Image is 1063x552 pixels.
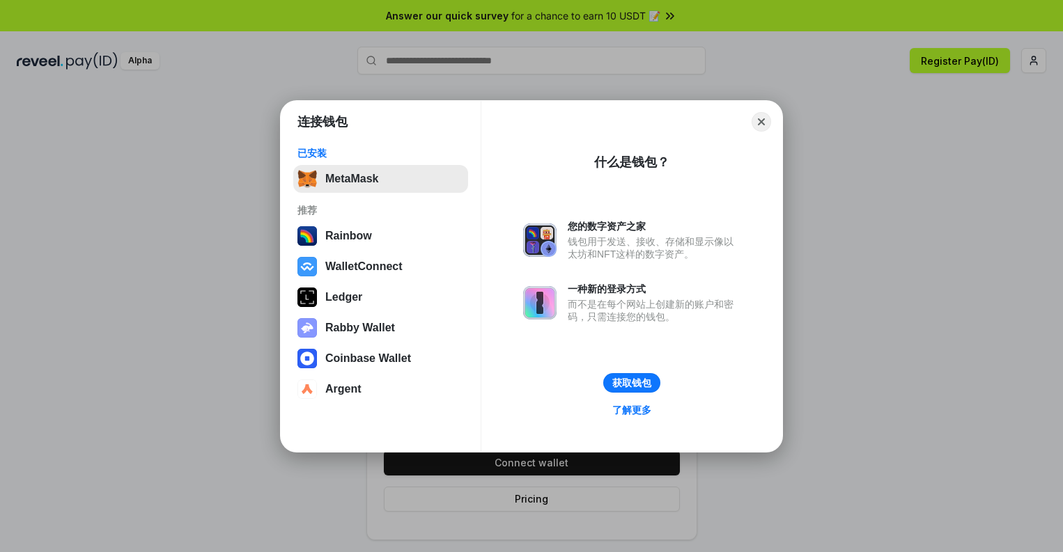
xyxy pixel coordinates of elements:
div: Argent [325,383,362,395]
button: 获取钱包 [603,373,660,393]
button: WalletConnect [293,253,468,281]
img: svg+xml,%3Csvg%20xmlns%3D%22http%3A%2F%2Fwww.w3.org%2F2000%2Fsvg%22%20fill%3D%22none%22%20viewBox... [523,223,557,257]
button: Coinbase Wallet [293,345,468,372]
div: MetaMask [325,173,378,185]
div: 获取钱包 [612,377,651,389]
div: 您的数字资产之家 [568,220,740,232]
div: 了解更多 [612,404,651,416]
img: svg+xml,%3Csvg%20fill%3D%22none%22%20height%3D%2233%22%20viewBox%3D%220%200%2035%2033%22%20width%... [297,169,317,189]
div: WalletConnect [325,260,403,273]
div: 什么是钱包？ [594,154,669,171]
div: 推荐 [297,204,464,216]
img: svg+xml,%3Csvg%20xmlns%3D%22http%3A%2F%2Fwww.w3.org%2F2000%2Fsvg%22%20fill%3D%22none%22%20viewBox... [297,318,317,338]
img: svg+xml,%3Csvg%20width%3D%2228%22%20height%3D%2228%22%20viewBox%3D%220%200%2028%2028%22%20fill%3D... [297,379,317,399]
div: Rainbow [325,230,372,242]
button: Argent [293,375,468,403]
div: Coinbase Wallet [325,352,411,365]
img: svg+xml,%3Csvg%20width%3D%2228%22%20height%3D%2228%22%20viewBox%3D%220%200%2028%2028%22%20fill%3D... [297,257,317,276]
button: Ledger [293,283,468,311]
div: 而不是在每个网站上创建新的账户和密码，只需连接您的钱包。 [568,298,740,323]
a: 了解更多 [604,401,660,419]
button: Rainbow [293,222,468,250]
div: 一种新的登录方式 [568,283,740,295]
div: Ledger [325,291,362,303]
div: 钱包用于发送、接收、存储和显示像以太坊和NFT这样的数字资产。 [568,235,740,260]
button: Close [752,112,771,132]
div: 已安装 [297,147,464,159]
img: svg+xml,%3Csvg%20xmlns%3D%22http%3A%2F%2Fwww.w3.org%2F2000%2Fsvg%22%20width%3D%2228%22%20height%3... [297,287,317,307]
img: svg+xml,%3Csvg%20width%3D%22120%22%20height%3D%22120%22%20viewBox%3D%220%200%20120%20120%22%20fil... [297,226,317,246]
div: Rabby Wallet [325,322,395,334]
img: svg+xml,%3Csvg%20width%3D%2228%22%20height%3D%2228%22%20viewBox%3D%220%200%2028%2028%22%20fill%3D... [297,349,317,368]
button: MetaMask [293,165,468,193]
img: svg+xml,%3Csvg%20xmlns%3D%22http%3A%2F%2Fwww.w3.org%2F2000%2Fsvg%22%20fill%3D%22none%22%20viewBox... [523,286,557,320]
h1: 连接钱包 [297,113,348,130]
button: Rabby Wallet [293,314,468,342]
